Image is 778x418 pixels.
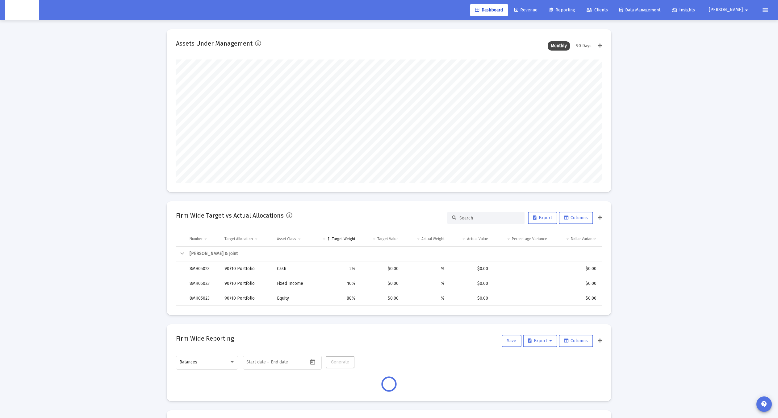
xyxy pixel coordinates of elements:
td: Column Actual Weight [403,232,449,246]
span: Show filter options for column 'Number' [203,236,208,241]
div: Target Allocation [224,236,253,241]
span: Insights [672,7,695,13]
div: Target Weight [332,236,355,241]
h2: Firm Wide Target vs Actual Allocations [176,211,284,220]
img: Dashboard [10,4,34,16]
td: Column Asset Class [273,232,313,246]
a: Dashboard [470,4,508,16]
td: 90/10 Portfolio [220,276,273,291]
td: Column Target Weight [313,232,359,246]
span: – [267,360,270,365]
div: [PERSON_NAME] & Joint [190,251,596,257]
button: Open calendar [308,357,317,366]
span: Reporting [549,7,575,13]
div: Dollar Variance [571,236,596,241]
mat-icon: arrow_drop_down [743,4,750,16]
span: Data Management [619,7,660,13]
button: Export [528,212,557,224]
div: Number [190,236,203,241]
input: End date [271,360,300,365]
div: $0.00 [364,295,399,301]
td: Column Number [185,232,220,246]
div: Actual Weight [421,236,445,241]
span: Show filter options for column 'Asset Class' [297,236,302,241]
input: Search [459,215,520,221]
span: Columns [564,338,588,343]
td: Equity [273,291,313,306]
span: Show filter options for column 'Percentage Variance' [506,236,511,241]
div: % [407,295,445,301]
button: [PERSON_NAME] [701,4,758,16]
div: Target Value [377,236,399,241]
td: 90/10 Portfolio [220,261,273,276]
div: Monthly [548,41,570,51]
div: 2% [318,266,355,272]
td: Collapse [176,247,185,261]
span: Revenue [514,7,537,13]
span: Show filter options for column 'Target Weight' [322,236,326,241]
button: Columns [559,335,593,347]
button: Save [502,335,521,347]
td: 8MH05023 [185,276,220,291]
span: Save [507,338,516,343]
td: Cash [273,261,313,276]
div: Actual Value [467,236,488,241]
td: Column Dollar Variance [551,232,602,246]
div: 90 Days [573,41,595,51]
div: % [407,281,445,287]
span: Show filter options for column 'Target Allocation' [254,236,258,241]
td: Fixed Income [273,276,313,291]
span: Generate [331,359,349,365]
button: Export [523,335,557,347]
span: Balances [179,359,197,365]
td: 8MH05023 [185,291,220,306]
a: Data Management [614,4,665,16]
div: 88% [318,295,355,301]
span: Show filter options for column 'Dollar Variance' [565,236,570,241]
div: $0.00 [364,266,399,272]
td: Column Actual Value [449,232,492,246]
div: $0.00 [556,266,596,272]
td: 8MH05023 [185,261,220,276]
div: Asset Class [277,236,296,241]
td: Column Target Value [360,232,403,246]
button: Generate [326,356,354,368]
span: Export [533,215,552,220]
div: $0.00 [453,266,488,272]
div: Data grid [176,232,602,306]
span: Show filter options for column 'Actual Value' [462,236,466,241]
button: Columns [559,212,593,224]
span: Show filter options for column 'Actual Weight' [416,236,420,241]
span: Clients [587,7,608,13]
span: Dashboard [475,7,503,13]
h2: Assets Under Management [176,39,253,48]
div: 10% [318,281,355,287]
div: Percentage Variance [512,236,547,241]
span: Columns [564,215,588,220]
div: $0.00 [364,281,399,287]
a: Insights [667,4,700,16]
span: Export [528,338,552,343]
a: Reporting [544,4,580,16]
a: Clients [582,4,613,16]
mat-icon: contact_support [760,400,768,408]
div: $0.00 [453,281,488,287]
div: $0.00 [556,281,596,287]
h2: Firm Wide Reporting [176,334,234,343]
div: % [407,266,445,272]
a: Revenue [509,4,542,16]
td: Column Percentage Variance [492,232,552,246]
span: Show filter options for column 'Target Value' [372,236,376,241]
td: Column Target Allocation [220,232,273,246]
div: $0.00 [556,295,596,301]
span: [PERSON_NAME] [709,7,743,13]
td: 90/10 Portfolio [220,291,273,306]
input: Start date [246,360,266,365]
div: $0.00 [453,295,488,301]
